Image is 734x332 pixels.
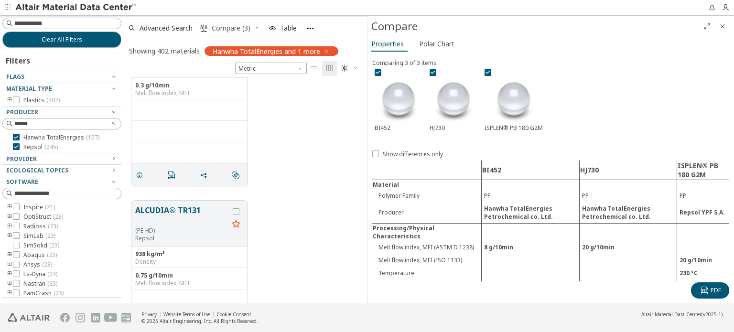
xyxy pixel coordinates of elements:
button: Close [715,19,730,34]
span: Producer [6,108,38,116]
span: Ls-Dyna [23,270,57,278]
td: PP [677,189,729,202]
span: Radioss [23,223,58,230]
i: toogle group [6,213,13,221]
span: Plastics [23,96,60,104]
div: (v2025.1) [641,311,723,318]
img: preview [375,76,422,124]
span: ( 23 ) [47,251,57,259]
i: toogle group [6,96,13,104]
td: ISPLEN® PB 180 G2M [677,161,729,180]
span: ( 21 ) [45,203,55,211]
td: Hanwha TotalEnergies Petrochemical co. Ltd. [482,202,579,224]
i: toogle group [6,261,13,268]
span: Ansys [23,261,52,268]
div: Filters [2,48,35,71]
a: Website Terms of Use [163,311,210,318]
td: Melt flow index, MFI (ISO 1133) [372,254,482,267]
span: Metric [235,63,307,74]
img: Altair Material Data Center [15,3,137,12]
td: Hanwha TotalEnergies Petrochemical co. Ltd. [579,202,677,224]
i:  [326,64,334,72]
td: Melt flow index, MFI (ASTM D 1238) [372,241,482,254]
button: Producer [2,107,121,118]
button: Table View [307,61,322,76]
span: Advanced Search [140,25,193,32]
div: grid [124,76,367,304]
button: Full Screen [700,19,715,34]
span: Software [6,178,38,186]
span: SimSolid [23,242,59,249]
button: Details [131,166,151,185]
i:  [341,64,349,72]
i:  [311,64,318,72]
td: HJ730 [579,161,677,180]
span: PDF [711,287,721,294]
button: Clear All Filters [2,32,121,48]
i: toogle group [6,270,13,278]
button: ALCUDIA® TR131 [135,204,228,227]
i: toogle group [6,232,13,240]
span: Altair Material Data Center [641,311,702,318]
img: Altair Engineering [8,313,50,322]
div: Density [135,258,244,266]
button: Provider [2,153,121,165]
span: Flags [6,73,24,81]
td: 8 g/10min [482,241,579,254]
div: HJ730 [427,67,480,134]
span: Show differences only [383,150,443,158]
span: Inspire [23,203,55,211]
span: Provider [6,155,37,163]
span: ( 23 ) [47,279,57,288]
td: 20 g/10min [579,241,677,254]
button: Share [195,166,216,185]
span: ( 23 ) [48,222,58,230]
button: PDF Download [163,166,183,185]
td: Temperature [372,267,482,279]
td: Load [372,279,482,293]
span: ( 23 ) [54,289,64,297]
span: ( 23 ) [49,241,59,249]
span: ( 245 ) [44,143,58,151]
img: preview [490,76,538,124]
span: Table [280,25,297,32]
i:  [701,287,709,294]
span: ( 23 ) [53,213,63,221]
td: Producer [372,202,482,224]
span: OptiStruct [23,213,63,221]
span: SimLab [23,232,55,240]
span: ( 157 ) [86,133,99,141]
span: PamCrash [23,289,64,297]
td: Material [372,180,482,189]
button: Material Type [2,83,121,95]
button: Software [2,176,121,188]
span: Material Type [6,85,52,93]
button: Theme [337,61,362,76]
span: Properties [371,36,404,52]
div: ISPLEN® PB 180 G2M [482,67,545,134]
button: Similar search [227,166,248,185]
div: Melt flow index, MFI [135,279,244,287]
span: Clear All Filters [42,36,82,43]
button: Favorite [228,217,244,232]
button: PDF [691,282,729,299]
div: © 2025 Altair Engineering, Inc. All Rights Reserved. [141,318,258,324]
span: Nastran [23,280,57,288]
span: Ecological Topics [6,166,68,174]
div: Melt flow index, MFI [135,89,244,97]
td: 230 °C [677,267,729,279]
span: Abaqus [23,251,57,259]
div: BI452 [372,67,425,134]
a: Privacy [141,311,157,318]
i: toogle group [6,251,13,259]
div: 0.3 g/10min [135,82,244,89]
i:  [200,24,208,32]
a: Cookie Consent [216,311,251,318]
span: Compare (3) [212,25,250,32]
div: Showing 402 materials [129,46,200,55]
i: toogle group [6,289,13,297]
img: preview [430,76,477,124]
td: 20 g/10min [677,254,729,267]
i:  [232,171,239,179]
td: Repsol YPF S.A. [677,202,729,224]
